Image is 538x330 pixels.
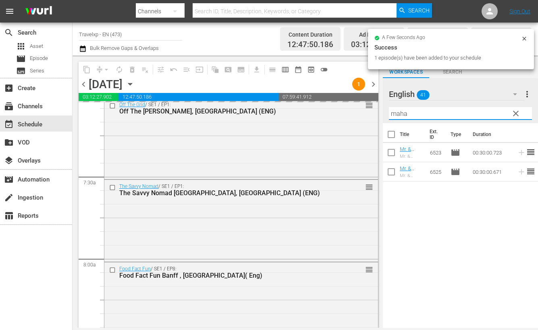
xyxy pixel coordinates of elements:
[397,3,432,18] button: Search
[93,63,113,76] span: Remove Gaps & Overlaps
[365,183,373,192] span: reorder
[429,68,476,76] span: Search
[368,79,378,89] span: chevron_right
[307,66,315,74] span: preview_outlined
[522,89,532,99] span: more_vert
[119,102,145,107] a: Off The Grid
[247,62,263,77] span: Download as CSV
[279,63,292,76] span: Week Calendar View
[468,123,516,146] th: Duration
[119,272,335,279] div: Food Fact Fun Banff , [GEOGRAPHIC_DATA]( Eng)
[79,79,89,89] span: chevron_left
[382,35,425,41] span: a few seconds ago
[469,162,514,181] td: 00:30:00.671
[4,211,14,221] span: table_chart
[526,167,536,176] span: reorder
[16,66,26,76] span: Series
[126,63,139,76] span: Select an event to delete
[180,63,193,76] span: Fill episodes with ad slates
[425,123,446,146] th: Ext. ID
[16,41,26,51] span: Asset
[451,167,460,177] span: movie
[374,54,519,62] div: 1 episode(s) have been added to your schedule
[305,63,318,76] span: View Backup
[30,42,43,50] span: Asset
[408,3,430,18] span: Search
[4,28,14,37] span: Search
[30,54,48,62] span: Episode
[365,265,373,273] button: reorder
[400,146,423,188] a: Mr. & [PERSON_NAME] on the Maharaja's Express Ep 1 (Eng)
[451,148,460,157] span: Episode
[400,173,424,178] div: Mr. & [PERSON_NAME] on the Maharajas' Express Ep 2
[509,8,530,14] a: Sign Out
[400,123,425,146] th: Title
[4,193,14,202] span: Ingestion
[292,63,305,76] span: Month Calendar View
[4,138,14,147] span: VOD
[80,63,93,76] span: Copy Lineup
[374,43,528,52] div: Success
[193,63,206,76] span: Update Metadata from Key Asset
[509,107,522,120] button: clear
[351,40,397,49] span: 03:12:27.902
[352,81,365,87] span: 1
[19,2,58,21] img: ans4CAIJ8jUAAAAAAAAAAAAAAAAAAAAAAAAgQb4GAAAAAAAAAAAAAAAAAAAAAAAAJMjXAAAAAAAAAAAAAAAAAAAAAAAAgAT5G...
[526,147,536,157] span: reorder
[119,266,151,272] a: Food Fact Fun
[320,66,328,74] span: toggle_off
[4,120,14,129] span: Schedule
[365,183,373,191] button: reorder
[365,101,373,109] button: reorder
[365,101,373,110] span: reorder
[517,167,526,176] svg: Add to Schedule
[206,62,222,77] span: Refresh All Search Blocks
[517,148,526,157] svg: Add to Schedule
[400,154,424,159] div: Mr. & [PERSON_NAME] on the Maharajas' Express Ep 1
[119,189,335,197] div: The Savvy Nomad [GEOGRAPHIC_DATA], [GEOGRAPHIC_DATA] (ENG)
[5,6,15,16] span: menu
[281,66,289,74] span: calendar_view_week_outlined
[119,184,158,189] a: The Savvy Nomad
[89,78,123,91] div: [DATE]
[287,40,333,49] span: 12:47:50.186
[79,93,118,101] span: 03:12:27.902
[4,83,14,93] span: Create
[383,68,429,76] span: Workspaces
[118,93,278,101] span: 12:47:50.186
[119,184,335,197] div: / SE1 / EP1:
[446,123,468,146] th: Type
[365,265,373,274] span: reorder
[427,143,447,162] td: 6523
[427,162,447,181] td: 6525
[139,63,152,76] span: Clear Lineup
[287,29,333,40] div: Content Duration
[235,63,247,76] span: Create Series Block
[4,175,14,184] span: movie_filter
[222,63,235,76] span: Create Search Block
[351,29,397,40] div: Ad Duration
[469,143,514,162] td: 00:30:00.723
[4,156,14,165] span: Overlays
[522,85,532,104] button: more_vert
[119,102,335,115] div: / SE1 / EP1:
[511,109,521,118] span: clear
[16,54,26,64] span: Episode
[119,107,335,115] div: Off The [PERSON_NAME], [GEOGRAPHIC_DATA] (ENG)
[89,45,159,51] span: Bulk Remove Gaps & Overlaps
[389,83,525,105] div: English
[167,63,180,76] span: Revert to Primary Episode
[30,67,44,75] span: Series
[400,165,423,208] a: Mr. & [PERSON_NAME] on the Maharaja's Express Ep 2 (Eng)
[263,62,279,77] span: Day Calendar View
[278,93,378,101] span: 07:59:41.912
[113,63,126,76] span: Loop Content
[4,101,14,111] span: subscriptions
[119,266,335,279] div: / SE1 / EP8:
[294,66,302,74] span: date_range_outlined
